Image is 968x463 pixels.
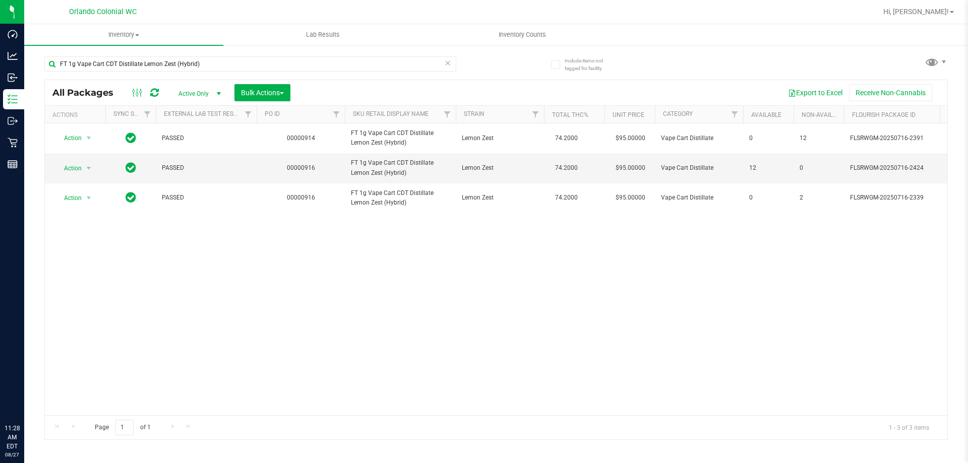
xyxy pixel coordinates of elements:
[8,116,18,126] inline-svg: Outbound
[5,424,20,451] p: 11:28 AM EDT
[444,56,451,70] span: Clear
[422,24,622,45] a: Inventory Counts
[24,24,223,45] a: Inventory
[328,106,345,123] a: Filter
[550,161,583,175] span: 74.2000
[223,24,422,45] a: Lab Results
[852,111,916,118] a: Flourish Package ID
[462,193,538,203] span: Lemon Zest
[8,138,18,148] inline-svg: Retail
[164,110,243,117] a: External Lab Test Result
[69,8,137,16] span: Orlando Colonial WC
[661,134,737,143] span: Vape Cart Distillate
[353,110,429,117] a: SKU Retail Display Name
[527,106,544,123] a: Filter
[8,159,18,169] inline-svg: Reports
[55,191,82,205] span: Action
[113,110,152,117] a: Sync Status
[139,106,156,123] a: Filter
[663,110,693,117] a: Category
[234,84,290,101] button: Bulk Actions
[8,73,18,83] inline-svg: Inbound
[162,134,251,143] span: PASSED
[287,194,315,201] a: 00000916
[351,128,450,148] span: FT 1g Vape Cart CDT Distillate Lemon Zest (Hybrid)
[800,163,838,173] span: 0
[8,29,18,39] inline-svg: Dashboard
[8,94,18,104] inline-svg: Inventory
[44,56,456,72] input: Search Package ID, Item Name, SKU, Lot or Part Number...
[464,110,485,117] a: Strain
[550,131,583,146] span: 74.2000
[611,161,650,175] span: $95.00000
[661,193,737,203] span: Vape Cart Distillate
[485,30,560,39] span: Inventory Counts
[749,134,788,143] span: 0
[727,106,743,123] a: Filter
[802,111,846,118] a: Non-Available
[800,193,838,203] span: 2
[8,51,18,61] inline-svg: Analytics
[83,161,95,175] span: select
[24,30,223,39] span: Inventory
[749,163,788,173] span: 12
[83,191,95,205] span: select
[661,163,737,173] span: Vape Cart Distillate
[749,193,788,203] span: 0
[162,163,251,173] span: PASSED
[850,193,949,203] span: FLSRWGM-20250716-2339
[881,420,937,435] span: 1 - 3 of 3 items
[240,106,257,123] a: Filter
[10,382,40,413] iframe: Resource center
[552,111,588,118] a: Total THC%
[462,134,538,143] span: Lemon Zest
[800,134,838,143] span: 12
[83,131,95,145] span: select
[5,451,20,458] p: 08/27
[351,188,450,208] span: FT 1g Vape Cart CDT Distillate Lemon Zest (Hybrid)
[611,131,650,146] span: $95.00000
[126,161,136,175] span: In Sync
[565,57,615,72] span: Include items not tagged for facility
[287,135,315,142] a: 00000914
[751,111,781,118] a: Available
[241,89,284,97] span: Bulk Actions
[439,106,456,123] a: Filter
[850,134,949,143] span: FLSRWGM-20250716-2391
[86,420,159,435] span: Page of 1
[126,190,136,205] span: In Sync
[351,158,450,177] span: FT 1g Vape Cart CDT Distillate Lemon Zest (Hybrid)
[781,84,849,101] button: Export to Excel
[162,193,251,203] span: PASSED
[550,190,583,205] span: 74.2000
[30,381,42,393] iframe: Resource center unread badge
[287,164,315,171] a: 00000916
[849,84,932,101] button: Receive Non-Cannabis
[883,8,949,16] span: Hi, [PERSON_NAME]!
[52,111,101,118] div: Actions
[55,161,82,175] span: Action
[55,131,82,145] span: Action
[292,30,353,39] span: Lab Results
[462,163,538,173] span: Lemon Zest
[611,190,650,205] span: $95.00000
[126,131,136,145] span: In Sync
[850,163,949,173] span: FLSRWGM-20250716-2424
[52,87,124,98] span: All Packages
[115,420,134,435] input: 1
[613,111,644,118] a: Unit Price
[265,110,280,117] a: PO ID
